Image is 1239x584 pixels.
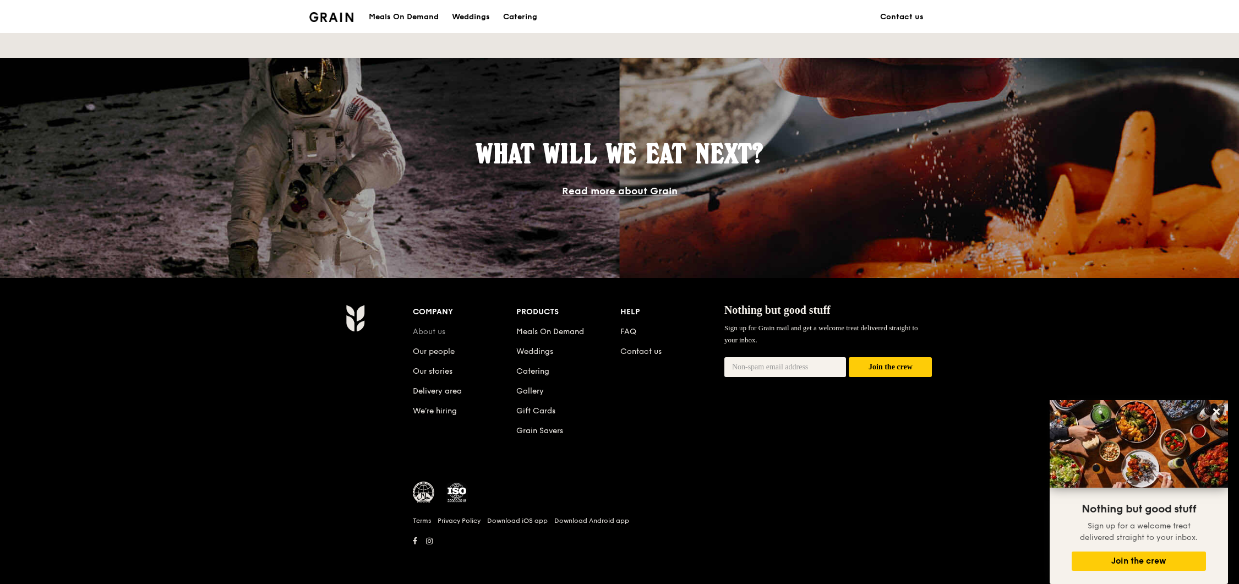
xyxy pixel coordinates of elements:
[1050,400,1228,488] img: DSC07876-Edit02-Large.jpeg
[516,347,553,356] a: Weddings
[413,516,431,525] a: Terms
[620,347,662,356] a: Contact us
[413,367,452,376] a: Our stories
[516,367,549,376] a: Catering
[516,304,620,320] div: Products
[562,185,678,197] a: Read more about Grain
[554,516,629,525] a: Download Android app
[413,406,457,416] a: We’re hiring
[620,304,724,320] div: Help
[309,12,354,22] img: Grain
[874,1,930,34] a: Contact us
[413,386,462,396] a: Delivery area
[503,1,537,34] div: Catering
[452,1,490,34] div: Weddings
[1080,521,1198,542] span: Sign up for a welcome treat delivered straight to your inbox.
[620,327,636,336] a: FAQ
[413,304,517,320] div: Company
[724,304,831,316] span: Nothing but good stuff
[346,304,365,332] img: Grain
[487,516,548,525] a: Download iOS app
[303,549,937,558] h6: Revision
[1072,552,1206,571] button: Join the crew
[1082,503,1196,516] span: Nothing but good stuff
[413,482,435,504] img: MUIS Halal Certified
[476,138,763,170] span: What will we eat next?
[849,357,932,378] button: Join the crew
[1208,403,1225,421] button: Close
[516,406,555,416] a: Gift Cards
[438,516,481,525] a: Privacy Policy
[516,386,544,396] a: Gallery
[724,357,847,377] input: Non-spam email address
[516,327,584,336] a: Meals On Demand
[496,1,544,34] a: Catering
[516,426,563,435] a: Grain Savers
[413,327,445,336] a: About us
[413,347,455,356] a: Our people
[445,1,496,34] a: Weddings
[724,324,918,344] span: Sign up for Grain mail and get a welcome treat delivered straight to your inbox.
[446,482,468,504] img: ISO Certified
[369,1,439,34] div: Meals On Demand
